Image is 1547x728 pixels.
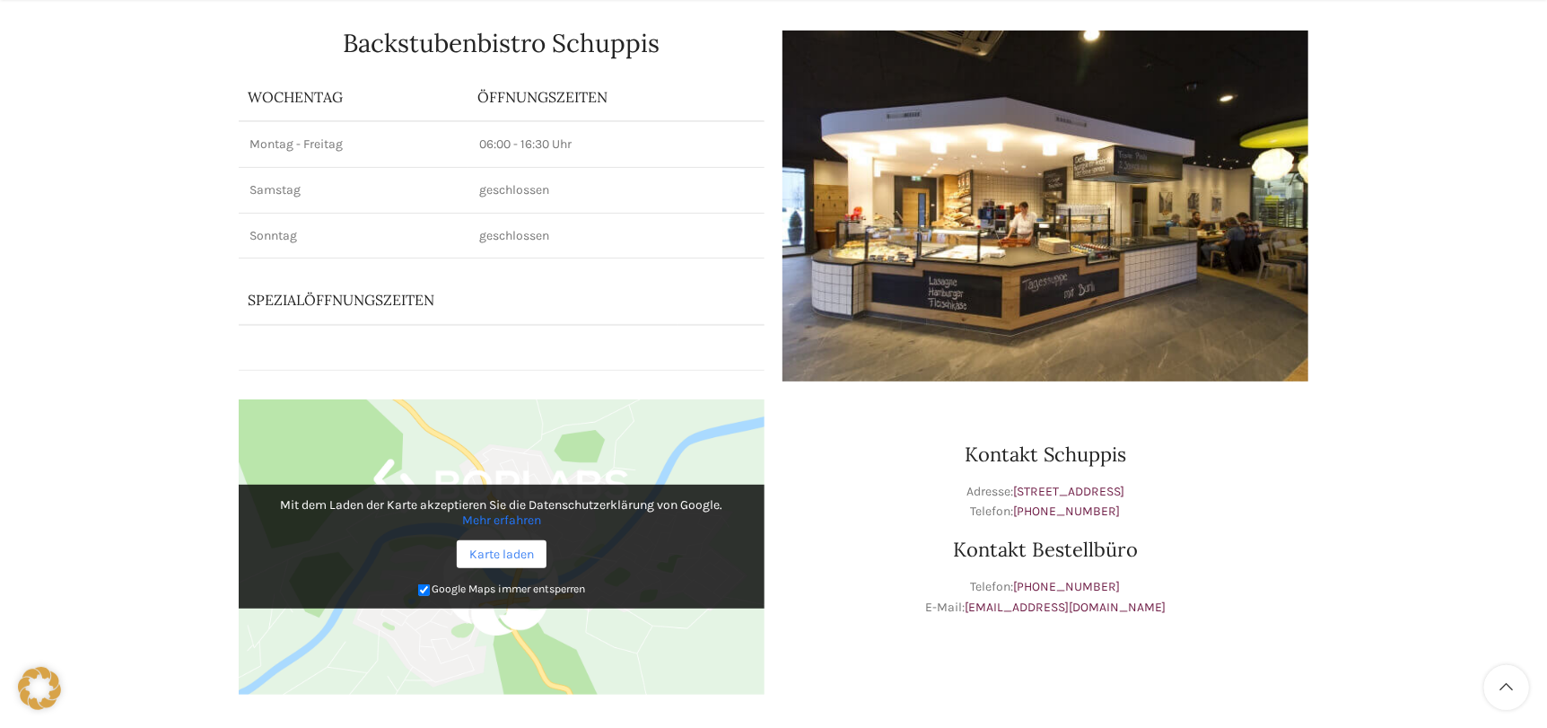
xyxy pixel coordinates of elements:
p: Samstag [249,181,458,199]
a: [EMAIL_ADDRESS][DOMAIN_NAME] [965,600,1166,615]
p: Spezialöffnungszeiten [248,290,669,310]
a: [PHONE_NUMBER] [1014,579,1121,594]
h3: Kontakt Schuppis [782,444,1308,464]
p: Montag - Freitag [249,136,458,153]
h3: Kontakt Bestellbüro [782,539,1308,559]
p: Mit dem Laden der Karte akzeptieren Sie die Datenschutzerklärung von Google. [251,497,752,528]
h1: Backstubenbistro Schuppis [239,31,765,56]
p: geschlossen [479,181,754,199]
img: Google Maps [239,399,765,696]
a: Scroll to top button [1484,665,1529,710]
p: geschlossen [479,227,754,245]
p: Wochentag [248,87,459,107]
p: Sonntag [249,227,458,245]
a: [PHONE_NUMBER] [1014,504,1121,519]
p: Telefon: E-Mail: [782,577,1308,618]
p: 06:00 - 16:30 Uhr [479,136,754,153]
p: Adresse: Telefon: [782,482,1308,522]
a: [STREET_ADDRESS] [1013,484,1124,499]
p: ÖFFNUNGSZEITEN [477,87,756,107]
input: Google Maps immer entsperren [418,584,430,596]
a: Karte laden [457,540,546,568]
a: Mehr erfahren [462,513,541,528]
small: Google Maps immer entsperren [433,583,586,596]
